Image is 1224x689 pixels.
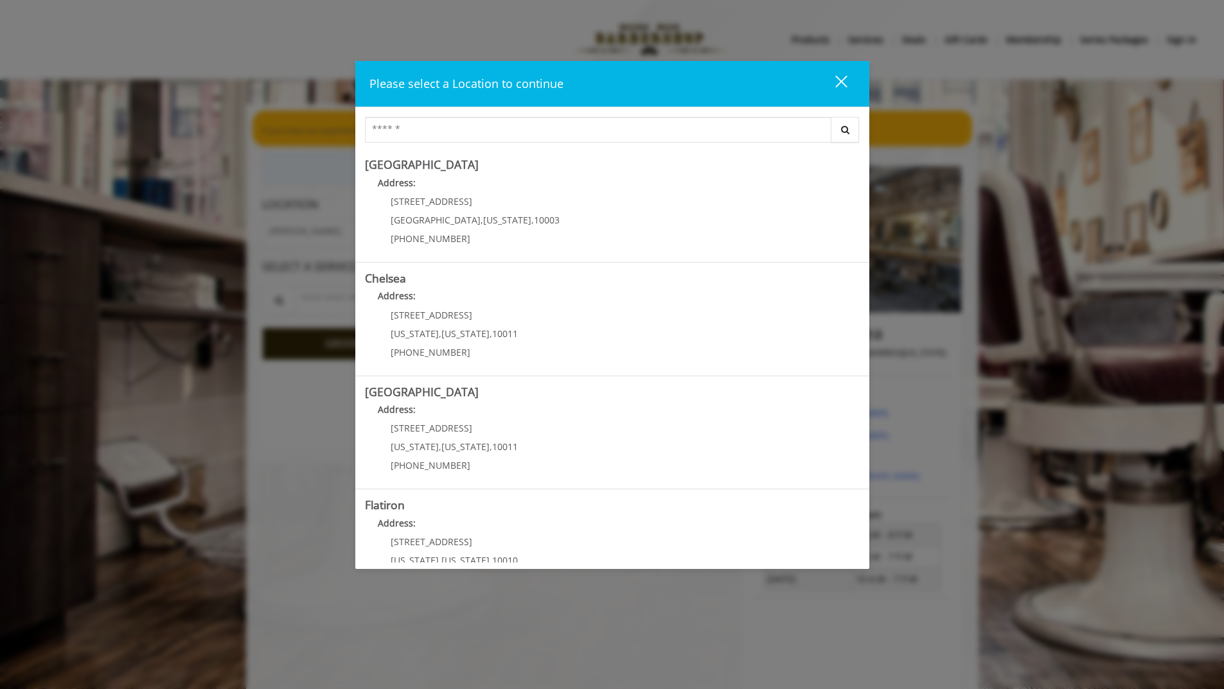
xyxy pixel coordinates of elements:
[492,554,518,566] span: 10010
[391,346,470,358] span: [PHONE_NUMBER]
[391,195,472,207] span: [STREET_ADDRESS]
[365,157,479,172] b: [GEOGRAPHIC_DATA]
[391,327,439,340] span: [US_STATE]
[439,440,441,453] span: ,
[365,384,479,399] b: [GEOGRAPHIC_DATA]
[391,309,472,321] span: [STREET_ADDRESS]
[492,327,518,340] span: 10011
[378,403,416,415] b: Address:
[378,517,416,529] b: Address:
[391,232,470,245] span: [PHONE_NUMBER]
[391,536,472,548] span: [STREET_ADDRESS]
[391,459,470,471] span: [PHONE_NUMBER]
[481,214,483,226] span: ,
[483,214,531,226] span: [US_STATE]
[439,554,441,566] span: ,
[391,214,481,226] span: [GEOGRAPHIC_DATA]
[490,327,492,340] span: ,
[365,270,406,286] b: Chelsea
[490,440,492,453] span: ,
[812,71,855,97] button: close dialog
[365,117,831,143] input: Search Center
[365,117,860,149] div: Center Select
[820,74,846,94] div: close dialog
[365,497,405,512] b: Flatiron
[369,76,563,91] span: Please select a Location to continue
[534,214,560,226] span: 10003
[838,125,853,134] i: Search button
[391,554,439,566] span: [US_STATE]
[490,554,492,566] span: ,
[441,440,490,453] span: [US_STATE]
[391,440,439,453] span: [US_STATE]
[378,290,416,302] b: Address:
[492,440,518,453] span: 10011
[439,327,441,340] span: ,
[391,422,472,434] span: [STREET_ADDRESS]
[441,554,490,566] span: [US_STATE]
[378,177,416,189] b: Address:
[531,214,534,226] span: ,
[441,327,490,340] span: [US_STATE]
